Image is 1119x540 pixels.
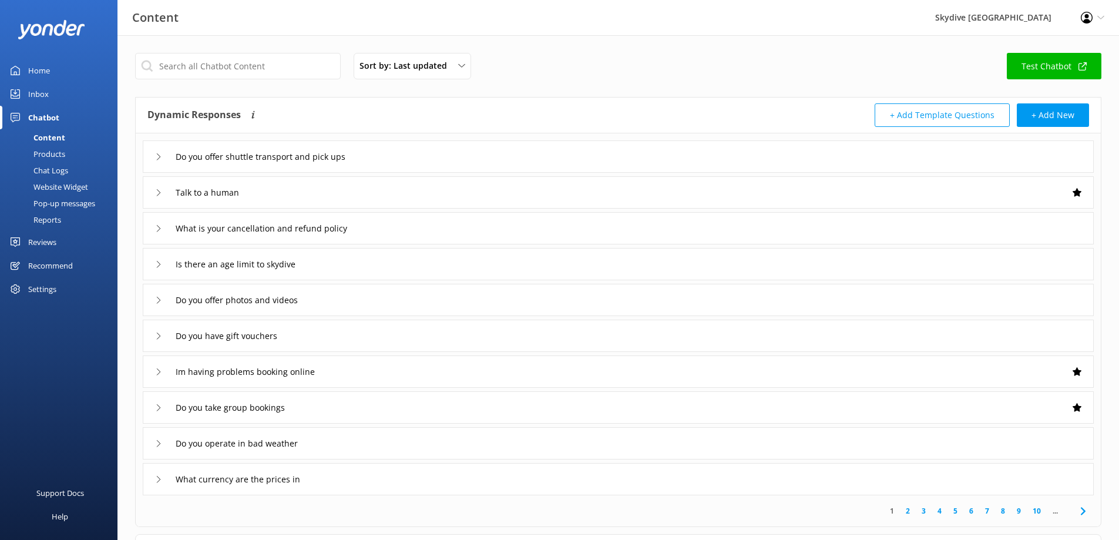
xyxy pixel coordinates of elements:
[1007,53,1101,79] a: Test Chatbot
[875,103,1010,127] button: + Add Template Questions
[1047,505,1064,516] span: ...
[52,505,68,528] div: Help
[7,179,117,195] a: Website Widget
[7,195,95,212] div: Pop-up messages
[7,212,61,228] div: Reports
[7,195,117,212] a: Pop-up messages
[995,505,1011,516] a: 8
[1011,505,1027,516] a: 9
[7,129,117,146] a: Content
[359,59,454,72] span: Sort by: Last updated
[947,505,963,516] a: 5
[28,59,50,82] div: Home
[28,230,56,254] div: Reviews
[28,254,73,277] div: Recommend
[135,53,341,79] input: Search all Chatbot Content
[7,146,65,162] div: Products
[7,146,117,162] a: Products
[7,162,68,179] div: Chat Logs
[147,103,241,127] h4: Dynamic Responses
[28,82,49,106] div: Inbox
[916,505,932,516] a: 3
[18,20,85,39] img: yonder-white-logo.png
[932,505,947,516] a: 4
[7,129,65,146] div: Content
[28,106,59,129] div: Chatbot
[884,505,900,516] a: 1
[7,212,117,228] a: Reports
[132,8,179,27] h3: Content
[900,505,916,516] a: 2
[7,179,88,195] div: Website Widget
[1017,103,1089,127] button: + Add New
[979,505,995,516] a: 7
[7,162,117,179] a: Chat Logs
[28,277,56,301] div: Settings
[963,505,979,516] a: 6
[1027,505,1047,516] a: 10
[36,481,84,505] div: Support Docs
